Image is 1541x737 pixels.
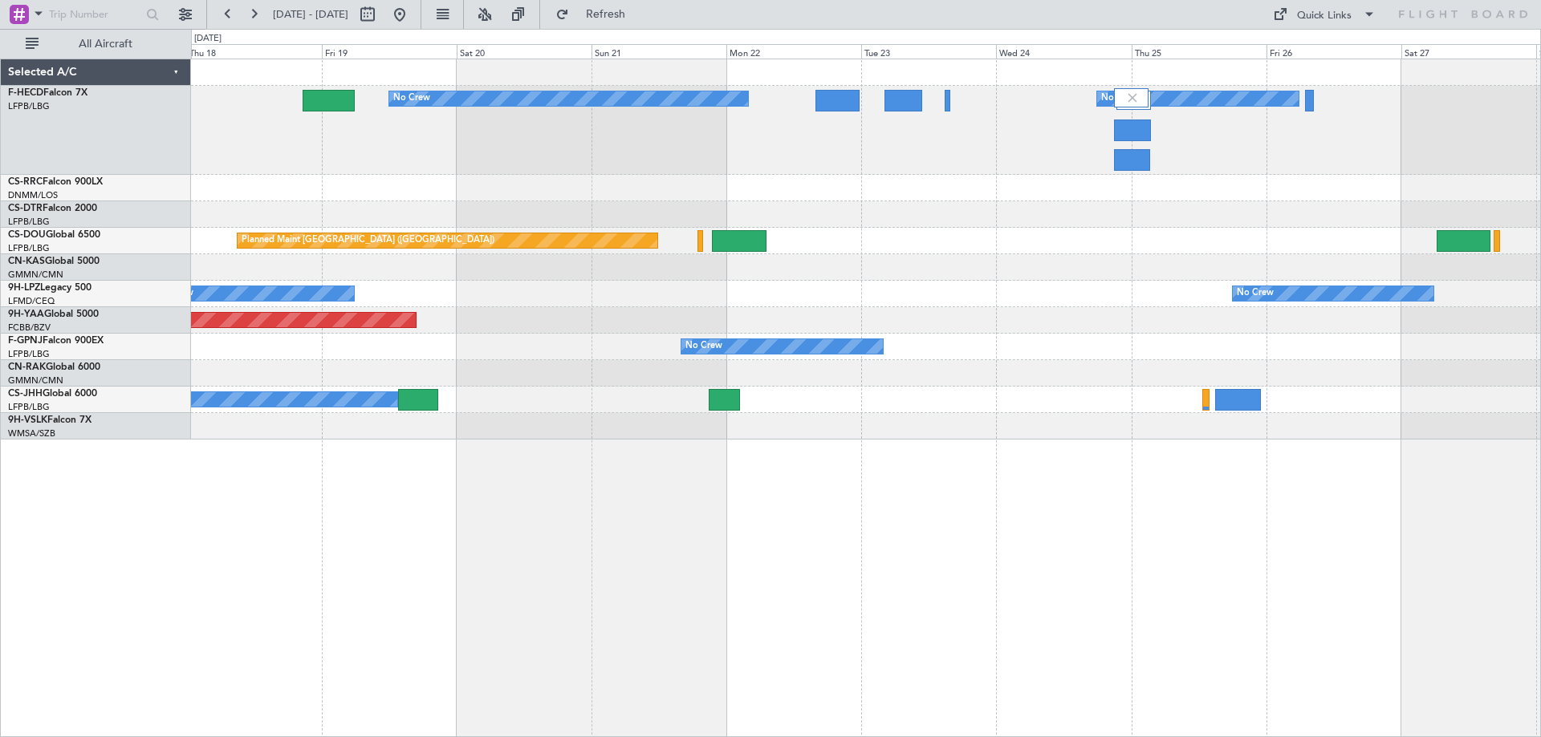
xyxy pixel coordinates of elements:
[1267,44,1401,59] div: Fri 26
[8,257,45,266] span: CN-KAS
[8,257,100,266] a: CN-KASGlobal 5000
[8,389,43,399] span: CS-JHH
[1401,44,1536,59] div: Sat 27
[1237,281,1274,306] div: No Crew
[1101,87,1138,111] div: No Crew
[685,334,722,358] div: No Crew
[8,427,55,439] a: WMSA/SZB
[8,177,103,187] a: CS-RRCFalcon 900LX
[1125,91,1140,105] img: gray-close.svg
[8,216,50,228] a: LFPB/LBG
[8,177,43,187] span: CS-RRC
[194,32,222,46] div: [DATE]
[8,336,43,346] span: F-GPNJ
[592,44,726,59] div: Sun 21
[548,2,644,27] button: Refresh
[572,9,640,20] span: Refresh
[8,389,97,399] a: CS-JHHGlobal 6000
[8,310,44,319] span: 9H-YAA
[242,229,494,253] div: Planned Maint [GEOGRAPHIC_DATA] ([GEOGRAPHIC_DATA])
[8,295,55,307] a: LFMD/CEQ
[18,31,174,57] button: All Aircraft
[8,230,100,240] a: CS-DOUGlobal 6500
[8,415,91,425] a: 9H-VSLKFalcon 7X
[42,38,169,50] span: All Aircraft
[996,44,1131,59] div: Wed 24
[322,44,457,59] div: Fri 19
[8,310,99,319] a: 9H-YAAGlobal 5000
[49,2,141,26] input: Trip Number
[8,362,100,372] a: CN-RAKGlobal 6000
[8,242,50,254] a: LFPB/LBG
[861,44,996,59] div: Tue 23
[8,415,47,425] span: 9H-VSLK
[8,88,87,98] a: F-HECDFalcon 7X
[8,348,50,360] a: LFPB/LBG
[8,375,63,387] a: GMMN/CMN
[8,283,91,293] a: 9H-LPZLegacy 500
[8,204,43,213] span: CS-DTR
[8,336,104,346] a: F-GPNJFalcon 900EX
[8,322,51,334] a: FCBB/BZV
[186,44,321,59] div: Thu 18
[8,100,50,112] a: LFPB/LBG
[8,362,46,372] span: CN-RAK
[457,44,592,59] div: Sat 20
[8,283,40,293] span: 9H-LPZ
[8,88,43,98] span: F-HECD
[273,7,348,22] span: [DATE] - [DATE]
[8,401,50,413] a: LFPB/LBG
[1297,8,1352,24] div: Quick Links
[726,44,861,59] div: Mon 22
[393,87,430,111] div: No Crew
[8,230,46,240] span: CS-DOU
[1265,2,1384,27] button: Quick Links
[8,204,97,213] a: CS-DTRFalcon 2000
[1132,44,1267,59] div: Thu 25
[8,269,63,281] a: GMMN/CMN
[8,189,58,201] a: DNMM/LOS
